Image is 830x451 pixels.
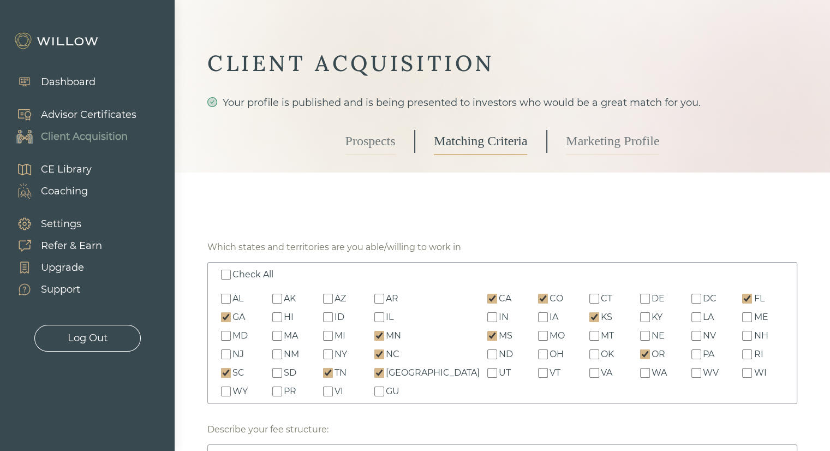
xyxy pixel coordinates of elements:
[5,213,102,235] a: Settings
[550,292,563,305] div: CO
[652,329,665,342] div: NE
[207,95,797,110] div: Your profile is published and is being presented to investors who would be a great match for you.
[41,239,102,253] div: Refer & Earn
[374,331,384,341] input: MN
[221,349,231,359] input: NJ
[41,260,84,275] div: Upgrade
[538,349,548,359] input: OH
[221,270,231,280] input: Check All
[14,32,101,50] img: Willow
[207,241,461,254] div: Which states and territories are you able/willing to work in
[207,97,217,107] span: check-circle
[41,75,95,90] div: Dashboard
[601,311,612,324] div: KS
[221,387,231,396] input: WY
[41,217,81,232] div: Settings
[272,349,282,359] input: NM
[335,348,347,361] div: NY
[691,312,701,322] input: LA
[41,184,88,199] div: Coaching
[221,312,231,322] input: GA
[538,312,548,322] input: IA
[323,294,333,304] input: AZ
[589,312,599,322] input: KS
[5,235,102,257] a: Refer & Earn
[5,158,92,180] a: CE Library
[703,348,714,361] div: PA
[284,329,298,342] div: MA
[386,292,398,305] div: AR
[207,423,329,436] div: Describe your fee structure:
[589,368,599,378] input: VA
[550,329,565,342] div: MO
[323,368,333,378] input: TN
[272,387,282,396] input: PR
[272,331,282,341] input: MA
[703,329,716,342] div: NV
[284,292,296,305] div: AK
[691,368,701,378] input: WV
[754,329,768,342] div: NH
[742,368,752,378] input: WI
[232,268,273,281] div: Check All
[499,348,513,361] div: ND
[640,312,650,322] input: KY
[589,294,599,304] input: CT
[272,368,282,378] input: SD
[652,292,665,305] div: DE
[550,366,560,379] div: VT
[68,331,108,346] div: Log Out
[499,292,511,305] div: CA
[640,368,650,378] input: WA
[374,368,384,378] input: [GEOGRAPHIC_DATA]
[589,349,599,359] input: OK
[323,312,333,322] input: ID
[284,366,296,379] div: SD
[41,282,80,297] div: Support
[487,349,497,359] input: ND
[335,366,347,379] div: TN
[345,128,396,155] a: Prospects
[335,329,345,342] div: MI
[742,294,752,304] input: FL
[374,349,384,359] input: NC
[691,331,701,341] input: NV
[335,385,343,398] div: VI
[221,368,231,378] input: SC
[550,348,564,361] div: OH
[754,292,764,305] div: FL
[386,385,399,398] div: GU
[284,311,294,324] div: HI
[374,312,384,322] input: IL
[5,126,136,147] a: Client Acquisition
[272,294,282,304] input: AK
[41,162,92,177] div: CE Library
[601,329,614,342] div: MT
[232,366,244,379] div: SC
[386,366,480,379] div: [GEOGRAPHIC_DATA]
[601,366,612,379] div: VA
[754,366,766,379] div: WI
[232,385,248,398] div: WY
[487,294,497,304] input: CA
[5,257,102,278] a: Upgrade
[566,128,659,155] a: Marketing Profile
[691,294,701,304] input: DC
[601,292,612,305] div: CT
[5,104,136,126] a: Advisor Certificates
[640,294,650,304] input: DE
[386,329,401,342] div: MN
[703,366,719,379] div: WV
[640,331,650,341] input: NE
[550,311,558,324] div: IA
[742,349,752,359] input: RI
[499,329,512,342] div: MS
[374,387,384,396] input: GU
[386,348,399,361] div: NC
[335,311,344,324] div: ID
[601,348,614,361] div: OK
[434,128,527,155] a: Matching Criteria
[589,331,599,341] input: MT
[703,292,716,305] div: DC
[374,294,384,304] input: AR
